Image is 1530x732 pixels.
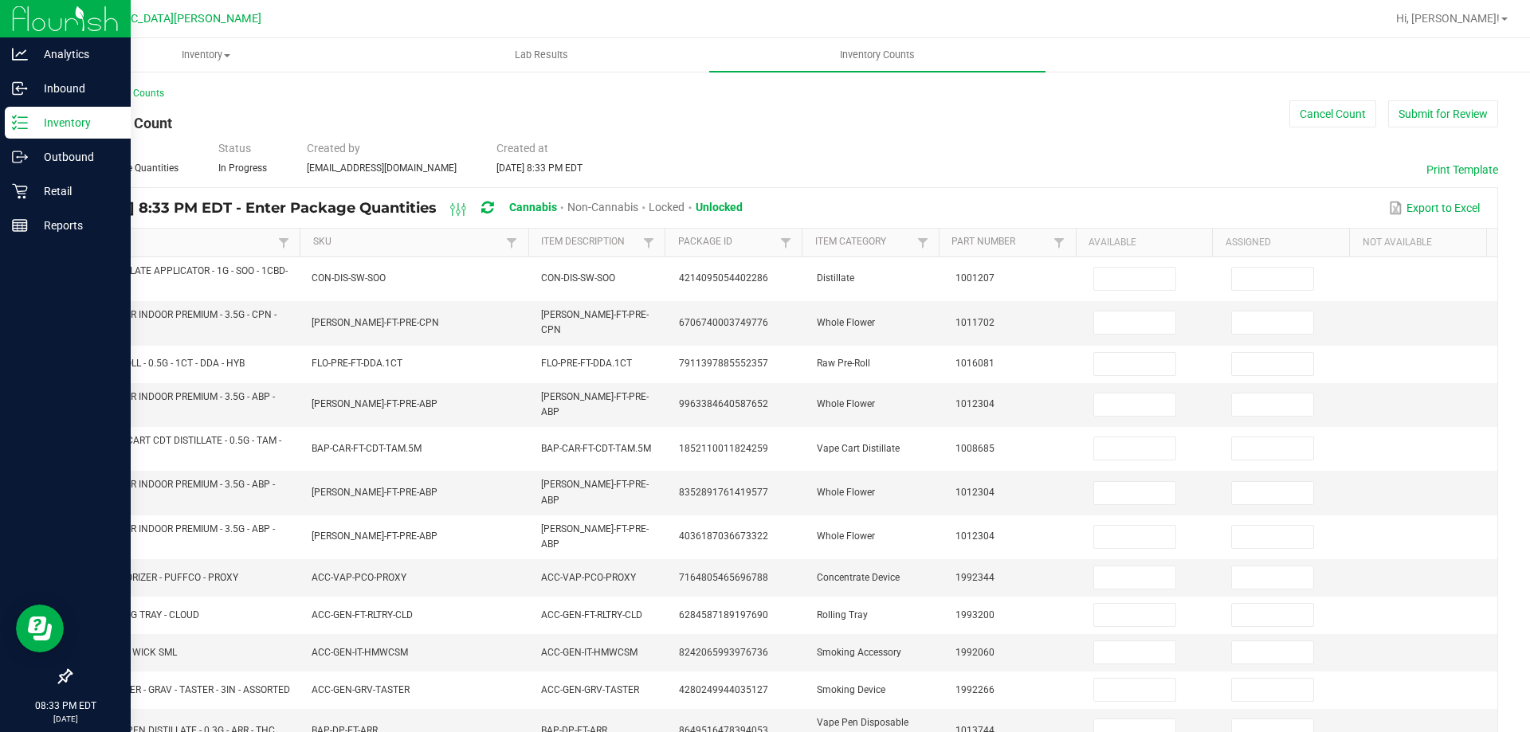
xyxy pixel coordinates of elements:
[85,236,275,249] a: ItemSortable
[81,572,238,583] span: PUF - VAPORIZER - PUFFCO - PROXY
[307,162,457,174] span: [EMAIL_ADDRESS][DOMAIN_NAME]
[955,443,994,454] span: 1008685
[307,142,360,155] span: Created by
[312,609,413,620] span: ACC-GEN-FT-RLTRY-CLD
[496,142,548,155] span: Created at
[81,523,275,550] span: FT - FLOWER INDOOR PREMIUM - 3.5G - ABP - HYB
[312,443,422,454] span: BAP-CAR-FT-CDT-TAM.5M
[28,79,124,98] p: Inbound
[81,435,281,461] span: FT - VAPE CART CDT DISTILLATE - 0.5G - TAM - HYB
[81,609,199,620] span: FT - ROLLING TRAY - CLOUD
[81,358,245,369] span: FT - PRE-ROLL - 0.5G - 1CT - DDA - HYB
[679,572,768,583] span: 7164805465696788
[312,647,408,658] span: ACC-GEN-IT-HMWCSM
[639,233,658,252] a: Filter
[815,236,913,249] a: Item CategorySortable
[502,233,521,252] a: Filter
[38,38,374,72] a: Inventory
[274,233,293,252] a: Filter
[16,605,64,652] iframe: Resource center
[955,358,994,369] span: 1016081
[313,236,503,249] a: SKUSortable
[12,183,28,199] inline-svg: Retail
[374,38,709,72] a: Lab Results
[312,358,402,369] span: FLO-PRE-FT-DDA.1CT
[1076,229,1213,257] th: Available
[679,647,768,658] span: 8242065993976736
[955,684,994,695] span: 1992266
[541,609,642,620] span: ACC-GEN-FT-RLTRY-CLD
[218,142,251,155] span: Status
[913,233,932,252] a: Filter
[955,530,994,542] span: 1012304
[541,236,639,249] a: Item DescriptionSortable
[541,309,649,335] span: [PERSON_NAME]-FT-PRE-CPN
[817,443,900,454] span: Vape Cart Distillate
[7,699,124,713] p: 08:33 PM EDT
[541,684,639,695] span: ACC-GEN-GRV-TASTER
[12,149,28,165] inline-svg: Outbound
[817,684,885,695] span: Smoking Device
[7,713,124,725] p: [DATE]
[567,201,638,213] span: Non-Cannabis
[312,684,410,695] span: ACC-GEN-GRV-TASTER
[1289,100,1376,127] button: Cancel Count
[496,162,583,174] span: [DATE] 8:33 PM EDT
[28,45,124,64] p: Analytics
[678,236,776,249] a: Package IdSortable
[81,479,275,505] span: FT - FLOWER INDOOR PREMIUM - 3.5G - ABP - HYB
[12,115,28,131] inline-svg: Inventory
[817,272,854,284] span: Distillate
[81,684,290,695] span: GRV - TASTER - GRAV - TASTER - 3IN - ASSORTED
[955,398,994,409] span: 1012304
[312,398,437,409] span: [PERSON_NAME]-FT-PRE-ABP
[818,48,936,62] span: Inventory Counts
[541,647,637,658] span: ACC-GEN-IT-HMWCSM
[817,609,868,620] span: Rolling Tray
[817,530,875,542] span: Whole Flower
[493,48,590,62] span: Lab Results
[955,487,994,498] span: 1012304
[955,572,994,583] span: 1992344
[817,398,875,409] span: Whole Flower
[541,358,632,369] span: FLO-PRE-FT-DDA.1CT
[541,479,649,505] span: [PERSON_NAME]-FT-PRE-ABP
[679,272,768,284] span: 4214095054402286
[679,487,768,498] span: 8352891761419577
[28,182,124,201] p: Retail
[218,162,267,174] span: In Progress
[679,530,768,542] span: 4036187036673322
[28,113,124,132] p: Inventory
[951,236,1049,249] a: Part NumberSortable
[12,217,28,233] inline-svg: Reports
[312,572,406,583] span: ACC-VAP-PCO-PROXY
[541,443,651,454] span: BAP-CAR-FT-CDT-TAM.5M
[1388,100,1498,127] button: Submit for Review
[12,46,28,62] inline-svg: Analytics
[817,572,900,583] span: Concentrate Device
[955,272,994,284] span: 1001207
[312,317,439,328] span: [PERSON_NAME]-FT-PRE-CPN
[541,272,615,284] span: CON-DIS-SW-SOO
[509,201,557,213] span: Cannabis
[39,48,373,62] span: Inventory
[312,487,437,498] span: [PERSON_NAME]-FT-PRE-ABP
[679,358,768,369] span: 7911397885552357
[1349,229,1486,257] th: Not Available
[83,194,755,223] div: [DATE] 8:33 PM EDT - Enter Package Quantities
[709,38,1045,72] a: Inventory Counts
[955,317,994,328] span: 1011702
[679,398,768,409] span: 9963384640587652
[65,12,261,25] span: [GEOGRAPHIC_DATA][PERSON_NAME]
[541,523,649,550] span: [PERSON_NAME]-FT-PRE-ABP
[679,684,768,695] span: 4280249944035127
[955,647,994,658] span: 1992060
[776,233,795,252] a: Filter
[1212,229,1349,257] th: Assigned
[696,201,743,213] span: Unlocked
[312,272,386,284] span: CON-DIS-SW-SOO
[1426,162,1498,178] button: Print Template
[817,487,875,498] span: Whole Flower
[649,201,685,213] span: Locked
[817,358,870,369] span: Raw Pre-Roll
